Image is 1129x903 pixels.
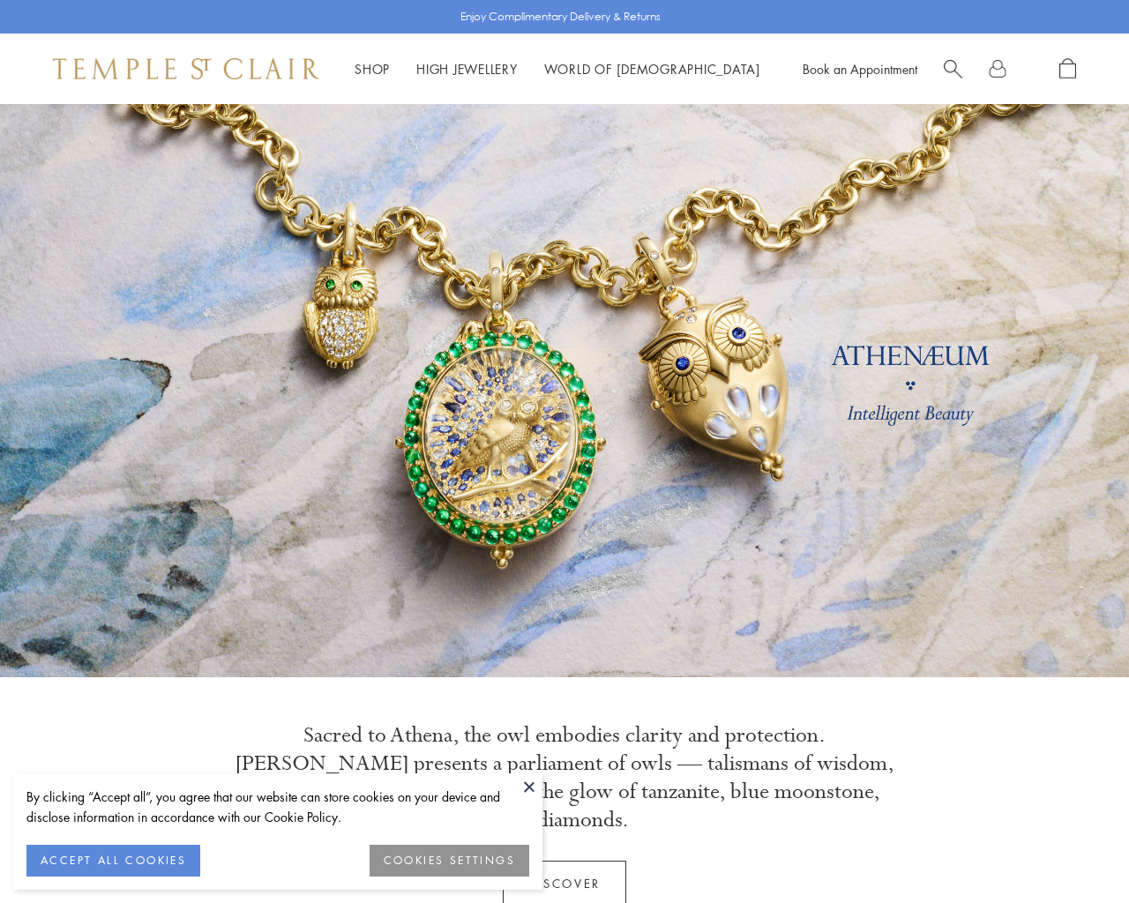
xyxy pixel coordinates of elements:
a: ShopShop [355,60,390,78]
img: Temple St. Clair [53,58,319,79]
a: Open Shopping Bag [1059,58,1076,80]
a: Book an Appointment [803,60,917,78]
nav: Main navigation [355,58,760,80]
a: World of [DEMOGRAPHIC_DATA]World of [DEMOGRAPHIC_DATA] [544,60,760,78]
a: High JewelleryHigh Jewellery [416,60,518,78]
p: Sacred to Athena, the owl embodies clarity and protection. [PERSON_NAME] presents a parliament of... [234,721,895,834]
p: Enjoy Complimentary Delivery & Returns [460,8,661,26]
button: COOKIES SETTINGS [370,845,529,877]
button: ACCEPT ALL COOKIES [26,845,200,877]
div: By clicking “Accept all”, you agree that our website can store cookies on your device and disclos... [26,787,529,827]
a: Search [944,58,962,80]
